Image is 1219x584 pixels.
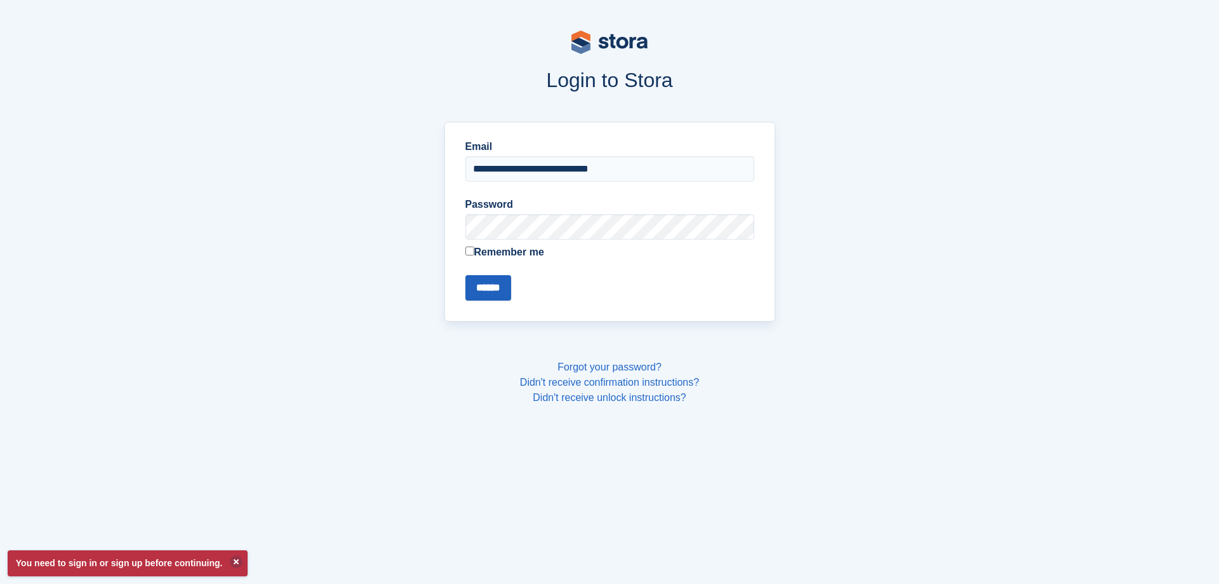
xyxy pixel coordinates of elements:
[571,31,648,54] img: stora-logo-53a41332b3708ae10de48c4981b4e9114cc0af31d8433b30ea865607fb682f29.svg
[465,197,754,212] label: Password
[465,247,474,255] input: Remember me
[557,362,662,372] a: Forgot your password?
[465,139,754,154] label: Email
[533,392,686,403] a: Didn't receive unlock instructions?
[8,550,248,576] p: You need to sign in or sign up before continuing.
[520,377,699,388] a: Didn't receive confirmation instructions?
[465,245,754,260] label: Remember me
[202,69,1017,92] h1: Login to Stora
